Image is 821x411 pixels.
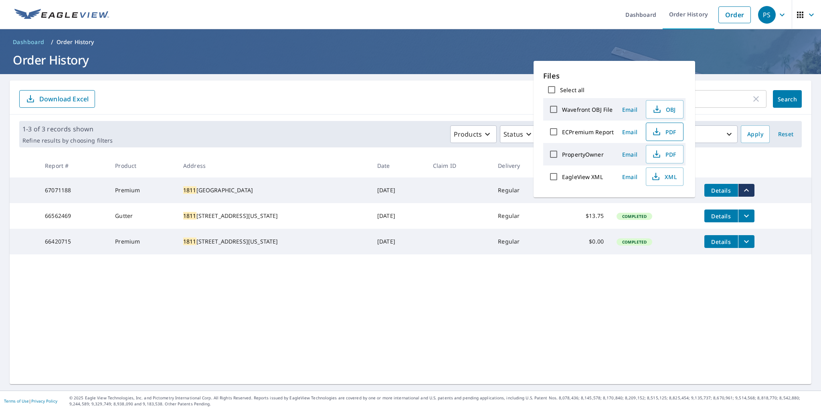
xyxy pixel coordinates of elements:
[19,90,95,108] button: Download Excel
[617,148,643,161] button: Email
[371,203,427,229] td: [DATE]
[109,203,177,229] td: Gutter
[491,177,554,203] td: Regular
[562,128,614,136] label: ECPremium Report
[620,106,639,113] span: Email
[651,127,677,137] span: PDF
[491,229,554,254] td: Regular
[454,129,482,139] p: Products
[10,36,811,48] nav: breadcrumb
[22,124,113,134] p: 1-3 of 3 records shown
[620,173,639,181] span: Email
[617,103,643,116] button: Email
[491,203,554,229] td: Regular
[709,238,733,246] span: Details
[776,129,795,139] span: Reset
[57,38,94,46] p: Order History
[554,229,610,254] td: $0.00
[758,6,776,24] div: PS
[109,177,177,203] td: Premium
[704,210,738,222] button: detailsBtn-66562469
[14,9,109,21] img: EV Logo
[38,154,109,177] th: Report #
[109,229,177,254] td: Premium
[651,149,677,159] span: PDF
[562,106,613,113] label: Wavefront OBJ File
[39,95,89,103] p: Download Excel
[543,71,686,81] p: Files
[617,214,651,219] span: Completed
[504,129,523,139] p: Status
[651,105,677,114] span: OBJ
[177,154,371,177] th: Address
[620,151,639,158] span: Email
[109,154,177,177] th: Product
[183,186,364,194] div: [GEOGRAPHIC_DATA]
[747,129,763,139] span: Apply
[773,125,799,143] button: Reset
[617,239,651,245] span: Completed
[500,125,538,143] button: Status
[709,212,733,220] span: Details
[22,137,113,144] p: Refine results by choosing filters
[773,90,802,108] button: Search
[491,154,554,177] th: Delivery
[620,128,639,136] span: Email
[427,154,492,177] th: Claim ID
[183,212,196,220] mark: 1811
[51,37,53,47] li: /
[183,238,364,246] div: [STREET_ADDRESS][US_STATE]
[183,212,364,220] div: [STREET_ADDRESS][US_STATE]
[13,38,44,46] span: Dashboard
[69,395,817,407] p: © 2025 Eagle View Technologies, Inc. and Pictometry International Corp. All Rights Reserved. Repo...
[738,235,754,248] button: filesDropdownBtn-66420715
[646,123,683,141] button: PDF
[183,186,196,194] mark: 1811
[646,100,683,119] button: OBJ
[4,398,29,404] a: Terms of Use
[704,235,738,248] button: detailsBtn-66420715
[38,203,109,229] td: 66562469
[651,172,677,181] span: XML
[38,229,109,254] td: 66420715
[450,125,497,143] button: Products
[704,184,738,197] button: detailsBtn-67071188
[554,203,610,229] td: $13.75
[709,187,733,194] span: Details
[10,36,48,48] a: Dashboard
[617,171,643,183] button: Email
[779,95,795,103] span: Search
[646,167,683,186] button: XML
[10,52,811,68] h1: Order History
[371,154,427,177] th: Date
[738,184,754,197] button: filesDropdownBtn-67071188
[741,125,770,143] button: Apply
[617,126,643,138] button: Email
[646,145,683,163] button: PDF
[183,238,196,245] mark: 1811
[738,210,754,222] button: filesDropdownBtn-66562469
[38,177,109,203] td: 67071188
[562,151,604,158] label: PropertyOwner
[371,177,427,203] td: [DATE]
[560,86,584,94] label: Select all
[562,173,603,181] label: EagleView XML
[31,398,57,404] a: Privacy Policy
[718,6,751,23] a: Order
[371,229,427,254] td: [DATE]
[4,399,57,403] p: |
